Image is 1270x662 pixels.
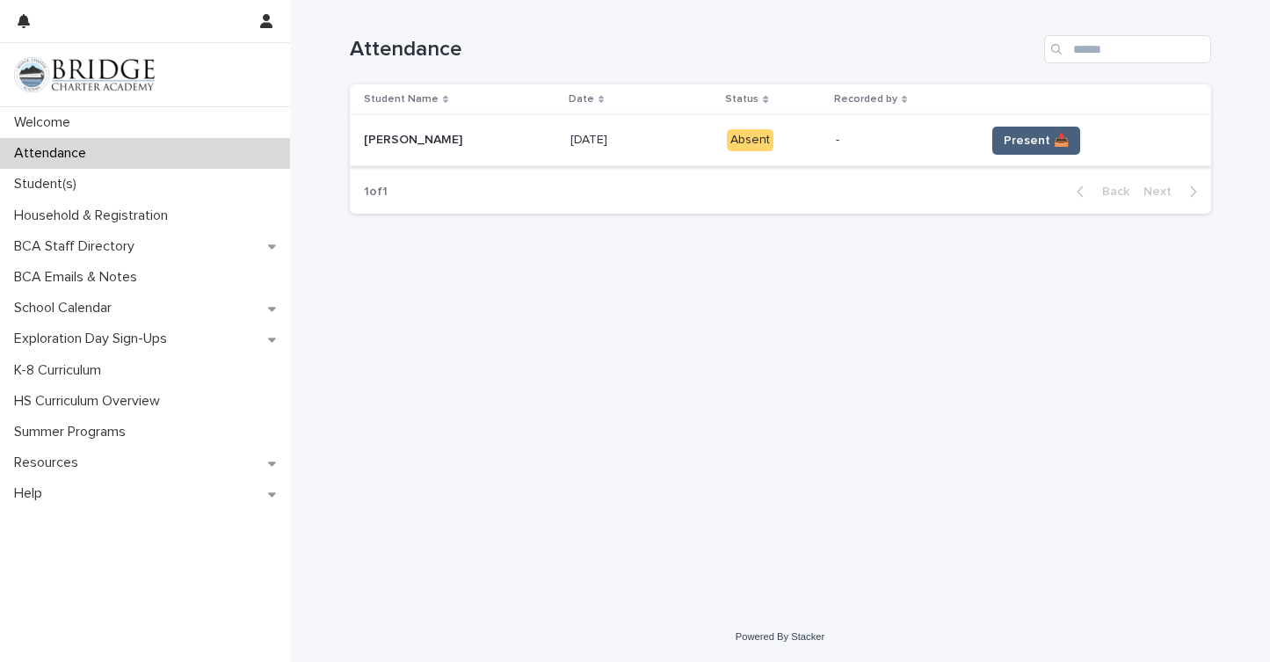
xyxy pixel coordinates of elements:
[7,207,182,224] p: Household & Registration
[834,90,897,109] p: Recorded by
[736,631,824,642] a: Powered By Stacker
[570,129,611,148] p: [DATE]
[7,176,91,193] p: Student(s)
[7,238,149,255] p: BCA Staff Directory
[7,331,181,347] p: Exploration Day Sign-Ups
[569,90,594,109] p: Date
[7,393,174,410] p: HS Curriculum Overview
[727,129,773,151] div: Absent
[1044,35,1211,63] input: Search
[1092,186,1129,198] span: Back
[7,485,56,502] p: Help
[364,129,466,148] p: [PERSON_NAME]
[350,37,1037,62] h1: Attendance
[7,455,92,471] p: Resources
[7,269,151,286] p: BCA Emails & Notes
[350,171,402,214] p: 1 of 1
[1004,132,1069,149] span: Present 📥
[992,127,1080,155] button: Present 📥
[7,300,126,316] p: School Calendar
[725,90,758,109] p: Status
[364,90,439,109] p: Student Name
[7,424,140,440] p: Summer Programs
[1063,184,1136,200] button: Back
[1136,184,1211,200] button: Next
[7,114,84,131] p: Welcome
[350,115,1211,166] tr: [PERSON_NAME][PERSON_NAME] [DATE][DATE] Absent-Present 📥
[7,145,100,162] p: Attendance
[836,133,971,148] p: -
[1143,186,1182,198] span: Next
[14,57,155,92] img: V1C1m3IdTEidaUdm9Hs0
[7,362,115,379] p: K-8 Curriculum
